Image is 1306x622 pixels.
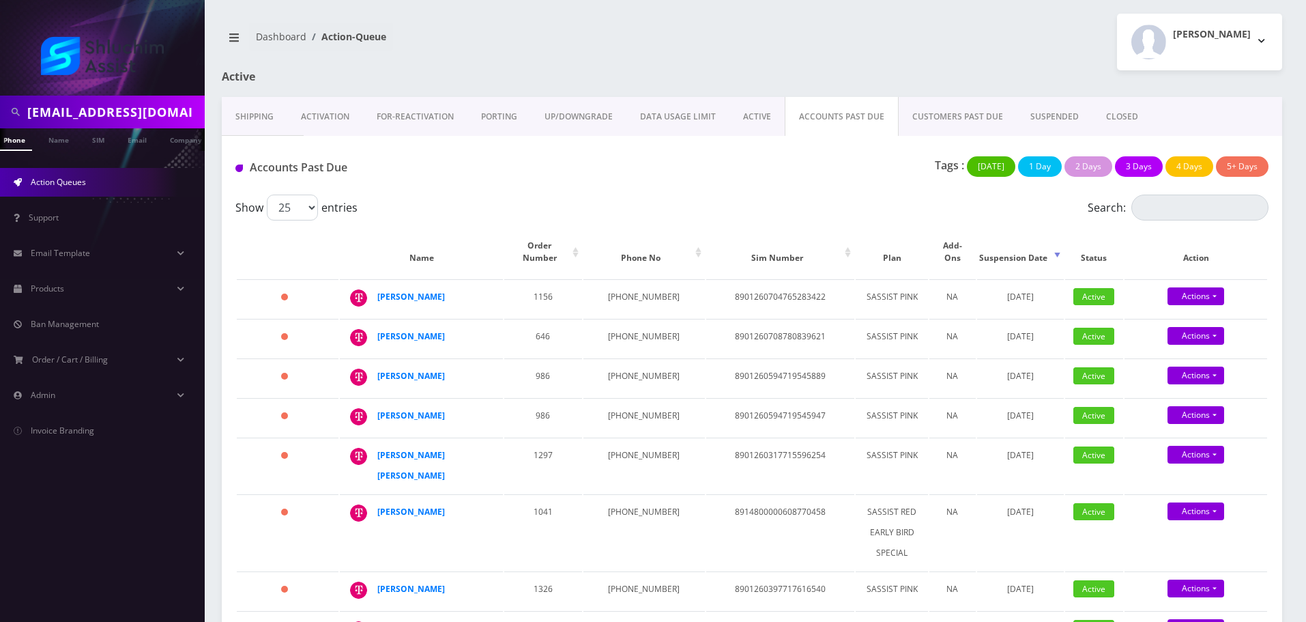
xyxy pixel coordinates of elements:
[85,128,111,150] a: SIM
[1065,226,1123,278] th: Status
[706,226,855,278] th: Sim Number: activate to sort column ascending
[1115,156,1163,177] button: 3 Days
[856,571,927,610] td: SASSIST PINK
[856,279,927,317] td: SASSIST PINK
[977,226,1064,278] th: Suspension Date
[504,494,582,570] td: 1041
[504,358,582,397] td: 986
[1073,288,1114,305] span: Active
[504,571,582,610] td: 1326
[977,279,1064,317] td: [DATE]
[1167,406,1224,424] a: Actions
[583,571,705,610] td: [PHONE_NUMBER]
[235,195,358,221] label: Show entries
[706,494,855,570] td: 8914800000608770458
[856,398,927,436] td: SASSIST PINK
[706,571,855,610] td: 8901260397717616540
[31,318,99,330] span: Ban Management
[377,583,445,595] a: [PERSON_NAME]
[1073,580,1114,597] span: Active
[977,319,1064,357] td: [DATE]
[222,23,742,61] nav: breadcrumb
[531,97,626,137] a: UP/DOWNGRADE
[1073,503,1114,520] span: Active
[1124,226,1267,278] th: Action
[121,128,154,150] a: Email
[1017,97,1092,137] a: SUSPENDED
[363,97,467,137] a: FOR-REActivation
[583,494,705,570] td: [PHONE_NUMBER]
[977,398,1064,436] td: [DATE]
[1173,29,1251,40] h2: [PERSON_NAME]
[899,97,1017,137] a: CUSTOMERS PAST DUE
[706,438,855,493] td: 8901260317715596254
[504,438,582,493] td: 1297
[306,29,386,44] li: Action-Queue
[935,157,964,173] p: Tags :
[856,494,927,570] td: SASSIST RED EARLY BIRD SPECIAL
[42,128,76,150] a: Name
[936,366,969,386] div: NA
[1018,156,1062,177] button: 1 Day
[1167,287,1224,305] a: Actions
[32,354,108,365] span: Order / Cart / Billing
[936,502,969,522] div: NA
[583,226,705,278] th: Phone No: activate to sort column ascending
[706,398,855,436] td: 8901260594719545947
[377,506,445,518] a: [PERSON_NAME]
[706,358,855,397] td: 8901260594719545889
[1073,407,1114,424] span: Active
[626,97,729,137] a: DATA USAGE LIMIT
[31,283,64,294] span: Products
[1117,14,1282,70] button: [PERSON_NAME]
[706,319,855,357] td: 8901260708780839621
[31,389,55,401] span: Admin
[977,494,1064,570] td: [DATE]
[1167,367,1224,384] a: Actions
[504,398,582,436] td: 986
[377,330,445,342] a: [PERSON_NAME]
[856,319,927,357] td: SASSIST PINK
[377,410,445,421] strong: [PERSON_NAME]
[977,571,1064,610] td: [DATE]
[163,128,209,150] a: Company
[31,425,94,436] span: Invoice Branding
[936,579,969,599] div: NA
[583,319,705,357] td: [PHONE_NUMBER]
[583,358,705,397] td: [PHONE_NUMBER]
[1165,156,1213,177] button: 4 Days
[1073,367,1114,384] span: Active
[235,165,243,172] img: Accounts Past Due
[1073,328,1114,345] span: Active
[583,398,705,436] td: [PHONE_NUMBER]
[1167,580,1224,597] a: Actions
[377,291,445,302] a: [PERSON_NAME]
[1167,446,1224,464] a: Actions
[1167,327,1224,345] a: Actions
[977,438,1064,493] td: [DATE]
[287,97,363,137] a: Activation
[1092,97,1152,137] a: CLOSED
[1064,156,1112,177] button: 2 Days
[936,326,969,347] div: NA
[1131,195,1268,221] input: Search:
[1088,195,1268,221] label: Search:
[1216,156,1268,177] button: 5+ Days
[856,438,927,493] td: SASSIST PINK
[27,99,201,125] input: Search in Company
[41,37,164,75] img: Shluchim Assist
[235,161,566,174] h1: Accounts Past Due
[977,358,1064,397] td: [DATE]
[377,370,445,382] a: [PERSON_NAME]
[504,226,582,278] th: Order Number: activate to sort column ascending
[504,319,582,357] td: 646
[222,97,287,137] a: Shipping
[936,445,969,466] div: NA
[856,226,927,278] th: Plan
[377,449,445,481] a: [PERSON_NAME] [PERSON_NAME]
